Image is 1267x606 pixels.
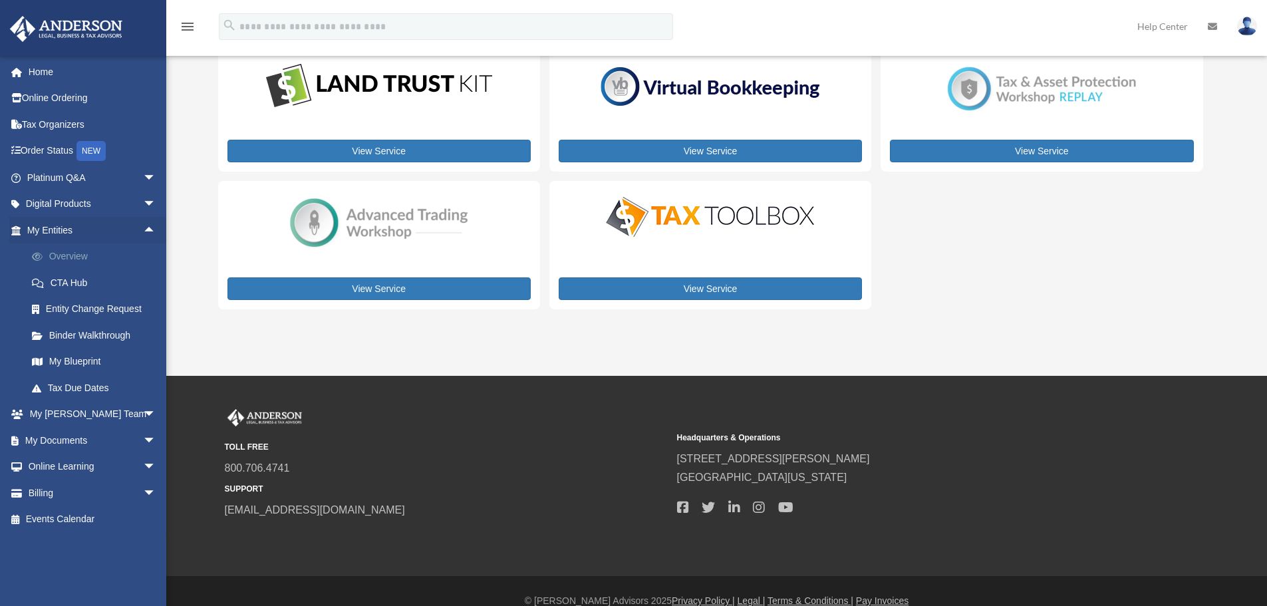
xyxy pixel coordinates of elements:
a: Digital Productsarrow_drop_down [9,191,170,218]
img: User Pic [1237,17,1257,36]
small: TOLL FREE [225,440,668,454]
span: arrow_drop_down [143,401,170,428]
a: Privacy Policy | [672,595,735,606]
a: Events Calendar [9,506,176,533]
a: Overview [19,243,176,270]
a: Terms & Conditions | [768,595,853,606]
a: CTA Hub [19,269,176,296]
i: search [222,18,237,33]
a: View Service [559,277,862,300]
img: Anderson Advisors Platinum Portal [6,16,126,42]
a: Order StatusNEW [9,138,176,165]
a: Home [9,59,176,85]
a: View Service [227,277,531,300]
a: Legal | [738,595,766,606]
a: My Entitiesarrow_drop_up [9,217,176,243]
small: SUPPORT [225,482,668,496]
a: My [PERSON_NAME] Teamarrow_drop_down [9,401,176,428]
a: [EMAIL_ADDRESS][DOMAIN_NAME] [225,504,405,516]
a: Tax Due Dates [19,375,176,401]
a: Online Learningarrow_drop_down [9,454,176,480]
span: arrow_drop_down [143,191,170,218]
span: arrow_drop_up [143,217,170,244]
a: View Service [227,140,531,162]
span: arrow_drop_down [143,427,170,454]
a: Pay Invoices [856,595,909,606]
a: Platinum Q&Aarrow_drop_down [9,164,176,191]
a: menu [180,23,196,35]
a: Entity Change Request [19,296,176,323]
span: arrow_drop_down [143,454,170,481]
a: View Service [559,140,862,162]
a: 800.706.4741 [225,462,290,474]
a: [GEOGRAPHIC_DATA][US_STATE] [677,472,847,483]
a: View Service [890,140,1193,162]
a: Online Ordering [9,85,176,112]
span: arrow_drop_down [143,164,170,192]
div: NEW [76,141,106,161]
span: arrow_drop_down [143,480,170,507]
a: Binder Walkthrough [19,322,176,349]
a: Billingarrow_drop_down [9,480,176,506]
a: My Blueprint [19,349,176,375]
small: Headquarters & Operations [677,431,1120,445]
a: [STREET_ADDRESS][PERSON_NAME] [677,453,870,464]
img: Anderson Advisors Platinum Portal [225,409,305,426]
a: Tax Organizers [9,111,176,138]
i: menu [180,19,196,35]
a: My Documentsarrow_drop_down [9,427,176,454]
